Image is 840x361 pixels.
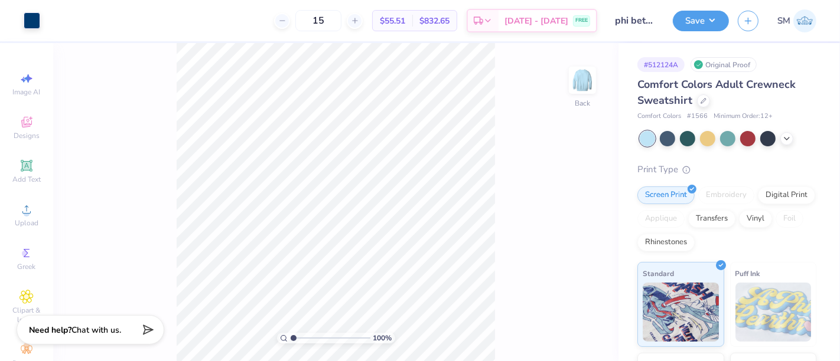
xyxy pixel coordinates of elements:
img: Puff Ink [735,283,812,342]
span: # 1566 [687,111,708,122]
span: FREE [575,17,588,25]
span: Standard [643,267,674,280]
span: [DATE] - [DATE] [504,15,568,27]
div: Foil [776,210,803,228]
button: Save [673,11,729,31]
span: 100 % [373,333,392,343]
input: Untitled Design [606,9,664,32]
div: Digital Print [758,186,815,204]
div: Screen Print [637,186,695,204]
strong: Need help? [29,324,71,336]
div: Embroidery [698,186,754,204]
input: – – [295,10,341,31]
div: Back [575,98,590,109]
img: Back [571,68,594,92]
div: Vinyl [739,210,772,228]
div: Transfers [688,210,735,228]
div: Applique [637,210,685,228]
span: $55.51 [380,15,405,27]
div: # 512124A [637,57,685,72]
span: Minimum Order: 12 + [714,111,773,122]
img: Standard [643,283,719,342]
span: Image AI [13,87,41,97]
span: Comfort Colors [637,111,681,122]
span: Add Text [12,175,41,184]
a: SM [777,9,816,32]
div: Rhinestones [637,234,695,251]
span: Designs [14,131,40,140]
span: Clipart & logos [6,306,47,324]
span: Comfort Colors Adult Crewneck Sweatshirt [637,77,796,107]
span: Greek [18,262,36,271]
span: Puff Ink [735,267,760,280]
img: Shruthi Mohan [793,9,816,32]
div: Print Type [637,163,816,176]
span: $832.65 [419,15,450,27]
span: Upload [15,218,38,228]
span: SM [777,14,790,28]
span: Chat with us. [71,324,121,336]
div: Original Proof [691,57,757,72]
